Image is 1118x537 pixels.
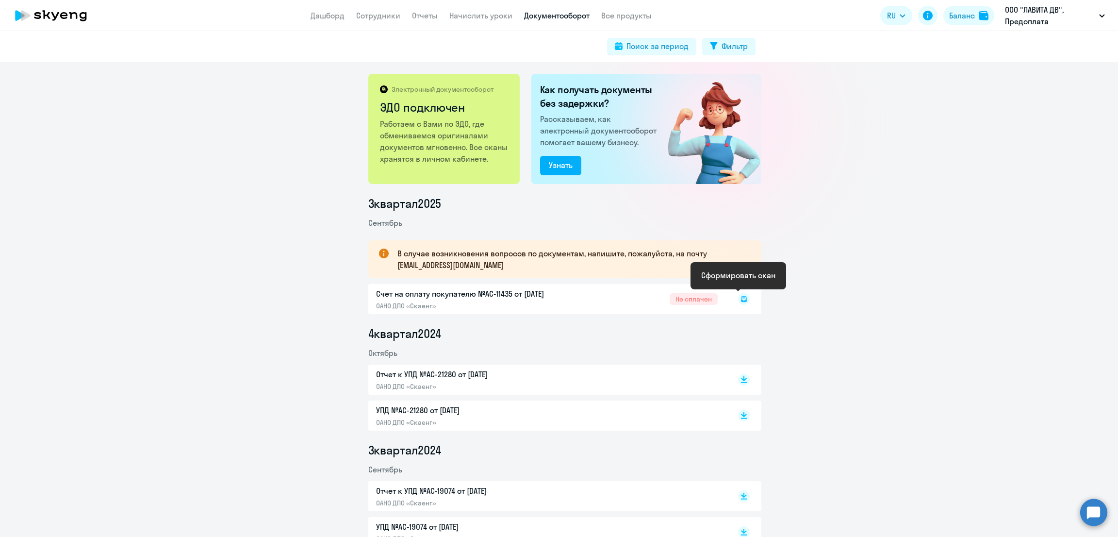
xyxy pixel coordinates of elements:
[376,404,580,416] p: УПД №AC-21280 от [DATE]
[376,499,580,507] p: ОАНО ДПО «Скаенг»
[380,100,510,115] h2: ЭДО подключен
[701,269,775,281] div: Сформировать скан
[397,248,744,271] p: В случае возникновения вопросов по документам, напишите, пожалуйста, на почту [EMAIL_ADDRESS][DOM...
[412,11,438,20] a: Отчеты
[652,74,761,184] img: connected
[376,369,580,380] p: Отчет к УПД №AC-21280 от [DATE]
[368,196,761,211] li: 3 квартал 2025
[376,521,580,533] p: УПД №AC-19074 от [DATE]
[540,113,660,148] p: Рассказываем, как электронный документооборот помогает вашему бизнесу.
[376,404,718,427] a: УПД №AC-21280 от [DATE]ОАНО ДПО «Скаенг»
[626,40,689,52] div: Поиск за период
[949,10,975,21] div: Баланс
[380,118,510,165] p: Работаем с Вами по ЭДО, где обмениваемся оригиналами документов мгновенно. Все сканы хранятся в л...
[376,418,580,427] p: ОАНО ДПО «Скаенг»
[702,38,756,55] button: Фильтр
[979,11,988,20] img: balance
[376,369,718,391] a: Отчет к УПД №AC-21280 от [DATE]ОАНО ДПО «Скаенг»
[376,382,580,391] p: ОАНО ДПО «Скаенг»
[880,6,912,25] button: RU
[549,159,573,171] div: Узнать
[449,11,512,20] a: Начислить уроки
[368,465,402,474] span: Сентябрь
[1005,4,1095,27] p: ООО "ЛАВИТА ДВ", Предоплата
[524,11,590,20] a: Документооборот
[376,485,718,507] a: Отчет к УПД №AC-19074 от [DATE]ОАНО ДПО «Скаенг»
[722,40,748,52] div: Фильтр
[540,83,660,110] h2: Как получать документы без задержки?
[540,156,581,175] button: Узнать
[392,85,493,94] p: Электронный документооборот
[368,442,761,458] li: 3 квартал 2024
[601,11,652,20] a: Все продукты
[368,218,402,228] span: Сентябрь
[607,38,696,55] button: Поиск за период
[368,348,397,358] span: Октябрь
[311,11,345,20] a: Дашборд
[376,485,580,497] p: Отчет к УПД №AC-19074 от [DATE]
[887,10,896,21] span: RU
[1000,4,1110,27] button: ООО "ЛАВИТА ДВ", Предоплата
[943,6,994,25] button: Балансbalance
[368,326,761,341] li: 4 квартал 2024
[356,11,400,20] a: Сотрудники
